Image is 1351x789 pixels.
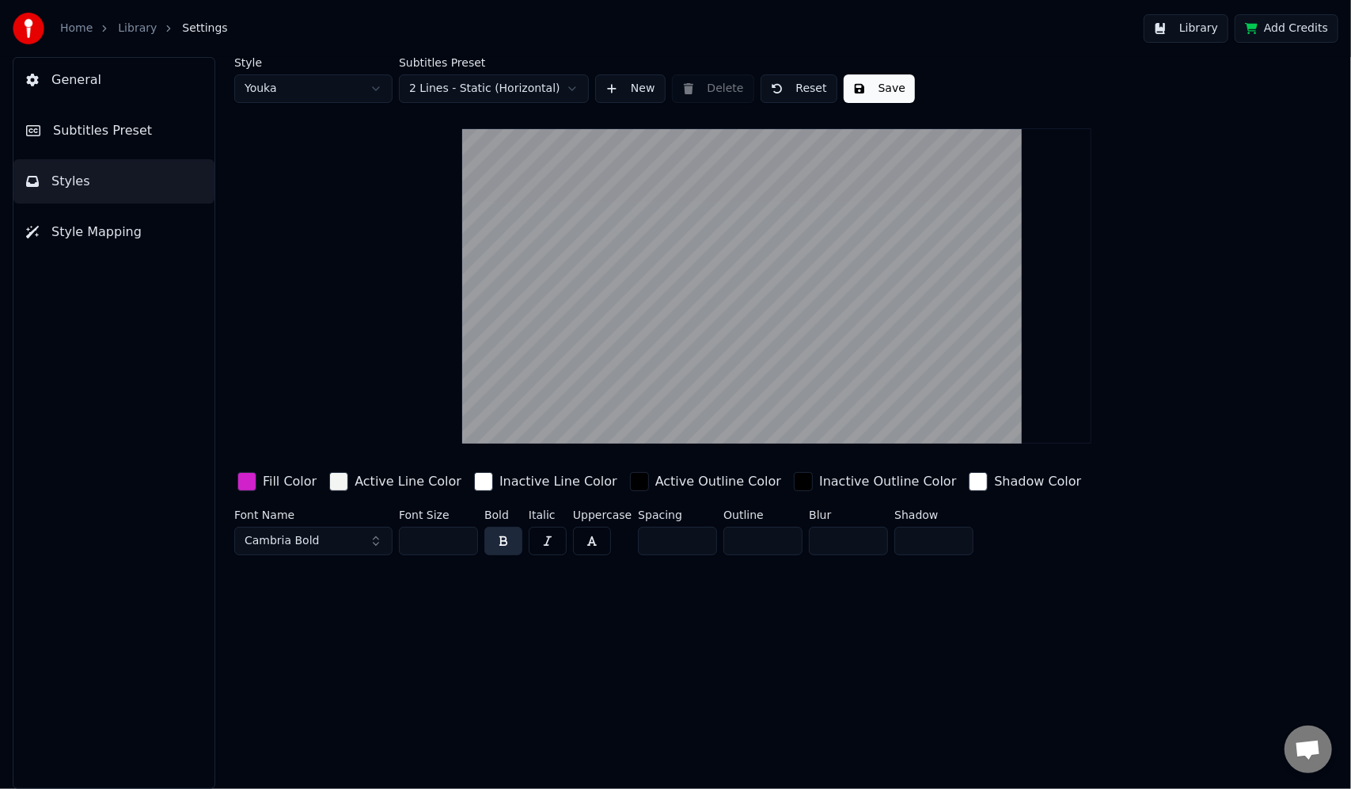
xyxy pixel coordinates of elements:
label: Italic [529,509,567,520]
button: Inactive Line Color [471,469,620,494]
button: Subtitles Preset [13,109,214,153]
span: Cambria Bold [245,533,320,549]
button: Styles [13,159,214,204]
div: Inactive Line Color [499,472,617,491]
button: Reset [761,74,837,103]
button: General [13,58,214,102]
button: Style Mapping [13,210,214,254]
span: Style Mapping [51,223,142,242]
div: Fill Color [263,472,317,491]
button: Save [844,74,915,103]
label: Style [234,57,393,68]
div: Inactive Outline Color [819,472,956,491]
label: Uppercase [573,509,632,520]
div: Active Outline Color [655,472,781,491]
label: Bold [484,509,522,520]
label: Spacing [638,509,717,520]
nav: breadcrumb [60,21,228,36]
span: General [51,71,101,90]
label: Outline [723,509,803,520]
span: Styles [51,172,90,191]
button: Add Credits [1235,14,1338,43]
label: Font Size [399,509,478,520]
button: New [595,74,666,103]
button: Inactive Outline Color [791,469,959,494]
span: Settings [182,21,227,36]
div: Active Line Color [355,472,461,491]
button: Fill Color [234,469,320,494]
span: Subtitles Preset [53,121,152,140]
a: Library [118,21,157,36]
label: Subtitles Preset [399,57,589,68]
button: Active Line Color [326,469,465,494]
a: Home [60,21,93,36]
label: Blur [809,509,888,520]
img: youka [13,13,44,44]
label: Shadow [894,509,973,520]
button: Library [1144,14,1228,43]
div: Open chat [1285,726,1332,773]
button: Active Outline Color [627,469,784,494]
label: Font Name [234,509,393,520]
div: Shadow Color [994,472,1081,491]
button: Shadow Color [966,469,1084,494]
